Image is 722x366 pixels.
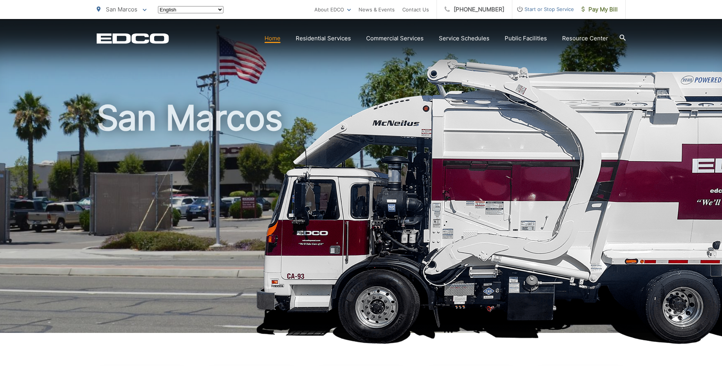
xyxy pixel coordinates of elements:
a: Public Facilities [505,34,547,43]
a: Residential Services [296,34,351,43]
a: Commercial Services [366,34,424,43]
a: Home [265,34,281,43]
a: Resource Center [562,34,608,43]
a: Service Schedules [439,34,489,43]
a: News & Events [359,5,395,14]
a: About EDCO [314,5,351,14]
span: San Marcos [106,6,137,13]
a: EDCD logo. Return to the homepage. [97,33,169,44]
select: Select a language [158,6,223,13]
span: Pay My Bill [582,5,618,14]
a: Contact Us [402,5,429,14]
h1: San Marcos [97,99,626,340]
